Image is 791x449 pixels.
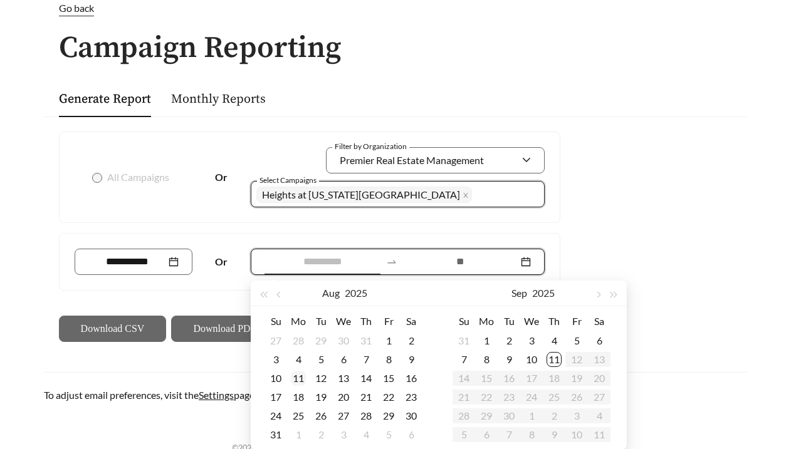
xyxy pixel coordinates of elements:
div: 11 [291,371,306,386]
div: 10 [268,371,283,386]
div: 24 [268,408,283,423]
td: 2025-09-01 [287,425,310,444]
th: Fr [565,311,588,331]
td: 2025-08-08 [377,350,400,369]
td: 2025-09-05 [565,331,588,350]
th: Su [265,311,287,331]
th: Mo [475,311,498,331]
td: 2025-08-17 [265,388,287,406]
td: 2025-08-23 [400,388,422,406]
td: 2025-09-06 [588,331,610,350]
th: Sa [400,311,422,331]
div: 11 [547,352,562,367]
div: 9 [501,352,516,367]
span: Heights at [US_STATE][GEOGRAPHIC_DATA] [262,188,460,200]
div: 26 [313,408,328,423]
div: 8 [479,352,494,367]
a: Generate Report [59,91,151,107]
div: 19 [313,390,328,405]
div: 2 [404,333,419,348]
span: All Campaigns [102,170,174,185]
button: Sep [511,281,527,306]
div: 29 [381,408,396,423]
td: 2025-08-07 [355,350,377,369]
td: 2025-08-19 [310,388,332,406]
td: 2025-08-29 [377,406,400,425]
div: 7 [456,352,471,367]
td: 2025-09-05 [377,425,400,444]
td: 2025-09-01 [475,331,498,350]
div: 23 [404,390,419,405]
span: Premier Real Estate Management [340,154,484,166]
div: 1 [381,333,396,348]
td: 2025-08-14 [355,369,377,388]
td: 2025-09-04 [355,425,377,444]
div: 27 [336,408,351,423]
div: 9 [404,352,419,367]
div: 1 [479,333,494,348]
div: 10 [524,352,539,367]
div: 4 [547,333,562,348]
td: 2025-08-12 [310,369,332,388]
div: 5 [313,352,328,367]
td: 2025-08-09 [400,350,422,369]
div: 22 [381,390,396,405]
td: 2025-08-11 [287,369,310,388]
td: 2025-08-04 [287,350,310,369]
td: 2025-08-26 [310,406,332,425]
td: 2025-09-09 [498,350,520,369]
td: 2025-08-20 [332,388,355,406]
td: 2025-08-28 [355,406,377,425]
button: 2025 [532,281,555,306]
td: 2025-08-18 [287,388,310,406]
td: 2025-09-03 [520,331,543,350]
td: 2025-08-31 [265,425,287,444]
th: Mo [287,311,310,331]
div: 18 [291,390,306,405]
div: 6 [592,333,607,348]
div: 1 [291,427,306,442]
td: 2025-07-30 [332,331,355,350]
div: 14 [359,371,374,386]
div: 30 [336,333,351,348]
th: Sa [588,311,610,331]
td: 2025-09-06 [400,425,422,444]
th: Fr [377,311,400,331]
td: 2025-08-06 [332,350,355,369]
td: 2025-09-04 [543,331,565,350]
span: Go back [59,2,94,14]
div: 21 [359,390,374,405]
button: Download CSV [59,316,166,342]
span: To adjust email preferences, visit the page. [44,389,256,401]
td: 2025-07-31 [355,331,377,350]
div: 13 [336,371,351,386]
th: Tu [498,311,520,331]
td: 2025-09-08 [475,350,498,369]
a: Settings [199,389,234,401]
div: 17 [268,390,283,405]
td: 2025-09-10 [520,350,543,369]
div: 2 [501,333,516,348]
button: Download PDF [171,316,278,342]
div: 4 [359,427,374,442]
div: 5 [569,333,584,348]
div: 2 [313,427,328,442]
div: 20 [336,390,351,405]
strong: Or [215,171,228,183]
div: 5 [381,427,396,442]
div: 7 [359,352,374,367]
div: 12 [313,371,328,386]
div: 3 [336,427,351,442]
a: Monthly Reports [171,91,266,107]
div: 6 [336,352,351,367]
td: 2025-09-03 [332,425,355,444]
th: We [520,311,543,331]
div: 16 [404,371,419,386]
div: 31 [456,333,471,348]
h1: Campaign Reporting [44,32,747,65]
span: close [463,192,469,199]
td: 2025-09-07 [453,350,475,369]
div: 3 [268,352,283,367]
div: 29 [313,333,328,348]
div: 3 [524,333,539,348]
